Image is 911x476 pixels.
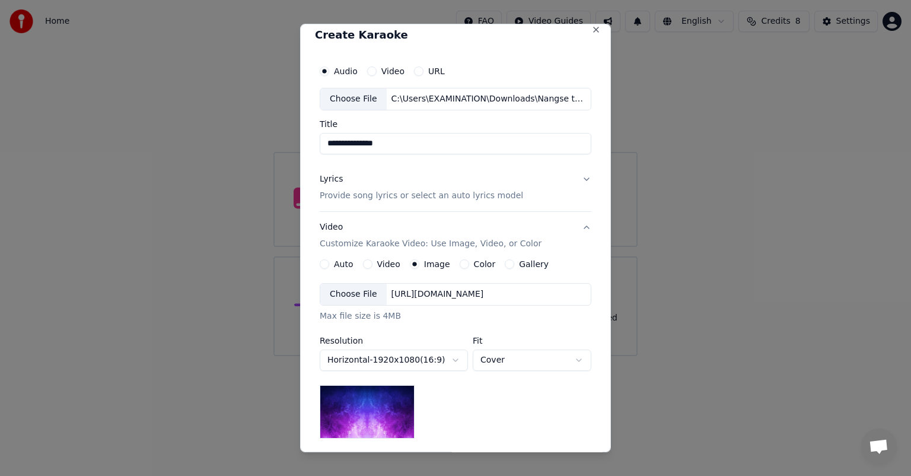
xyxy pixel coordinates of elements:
label: Fit [473,337,591,345]
label: Resolution [320,337,468,345]
button: VideoCustomize Karaoke Video: Use Image, Video, or Color [320,212,591,259]
label: Audio [334,67,358,75]
button: LyricsProvide song lyrics or select an auto lyrics model [320,164,591,211]
label: Auto [334,260,353,268]
h2: Create Karaoke [315,30,596,40]
p: Customize Karaoke Video: Use Image, Video, or Color [320,238,541,250]
label: Title [320,120,591,128]
label: Video [377,260,400,268]
div: Choose File [320,88,387,110]
div: [URL][DOMAIN_NAME] [387,288,489,300]
div: C:\Users\EXAMINATION\Downloads\Nangse thawaini.mp3 [387,93,588,105]
div: Max file size is 4MB [320,310,591,322]
div: Lyrics [320,173,343,185]
label: Image [424,260,450,268]
label: Video [381,67,404,75]
div: Choose File [320,284,387,305]
label: URL [428,67,445,75]
p: Provide song lyrics or select an auto lyrics model [320,190,523,202]
label: Gallery [519,260,549,268]
label: Color [474,260,496,268]
div: Video [320,221,541,250]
